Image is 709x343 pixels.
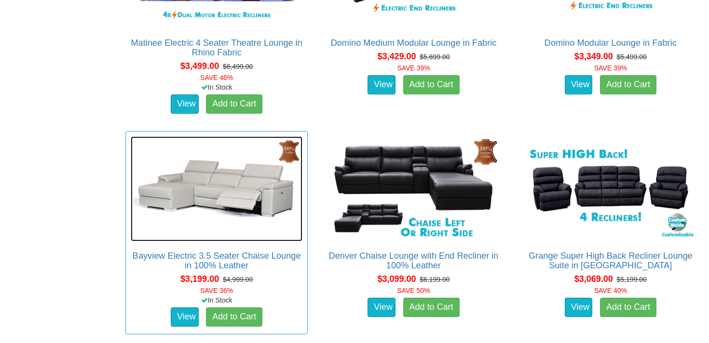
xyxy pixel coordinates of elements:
font: SAVE 36% [200,287,233,294]
a: Bayview Electric 3.5 Seater Chaise Lounge in 100% Leather [133,251,301,270]
a: Add to Cart [206,94,262,114]
a: Grange Super High Back Recliner Lounge Suite in [GEOGRAPHIC_DATA] [529,251,693,270]
a: Add to Cart [600,298,656,317]
span: $3,429.00 [377,52,416,61]
img: Denver Chaise Lounge with End Recliner in 100% Leather [327,136,499,241]
a: Add to Cart [403,75,460,94]
del: $6,199.00 [420,276,450,283]
div: In Stock [123,295,310,305]
del: $5,499.00 [617,53,647,61]
a: View [565,298,593,317]
a: Add to Cart [600,75,656,94]
span: $3,099.00 [377,274,416,284]
a: View [171,307,199,327]
del: $6,499.00 [223,63,253,70]
font: SAVE 46% [200,74,233,81]
del: $5,199.00 [617,276,647,283]
div: In Stock [123,82,310,92]
img: Bayview Electric 3.5 Seater Chaise Lounge in 100% Leather [131,136,302,241]
font: SAVE 39% [594,64,627,72]
a: Denver Chaise Lounge with End Recliner in 100% Leather [329,251,499,270]
span: $3,349.00 [574,52,613,61]
font: SAVE 50% [397,287,430,294]
a: View [565,75,593,94]
span: $3,499.00 [180,61,219,71]
a: Domino Medium Modular Lounge in Fabric [331,38,497,48]
a: Add to Cart [403,298,460,317]
a: View [368,298,395,317]
span: $3,069.00 [574,274,613,284]
img: Grange Super High Back Recliner Lounge Suite in Fabric [525,136,696,241]
del: $4,999.00 [223,276,253,283]
a: Matinee Electric 4 Seater Theatre Lounge in Rhino Fabric [131,38,302,57]
a: Domino Modular Lounge in Fabric [545,38,677,48]
a: Add to Cart [206,307,262,327]
span: $3,199.00 [180,274,219,284]
a: View [368,75,395,94]
a: View [171,94,199,114]
font: SAVE 39% [397,64,430,72]
del: $5,699.00 [420,53,450,61]
font: SAVE 40% [594,287,627,294]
